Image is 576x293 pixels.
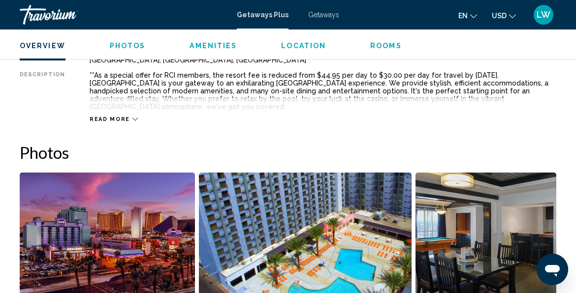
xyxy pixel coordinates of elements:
iframe: Button to launch messaging window [537,254,568,285]
button: Read more [90,116,138,123]
button: Amenities [190,41,237,50]
button: Location [281,41,326,50]
button: Rooms [370,41,402,50]
span: en [458,12,468,20]
span: Location [281,42,326,50]
span: Overview [20,42,65,50]
span: Rooms [370,42,402,50]
span: USD [492,12,507,20]
a: Getaways [308,11,339,19]
span: Photos [110,42,146,50]
a: Travorium [20,5,227,25]
button: User Menu [531,4,556,25]
button: Overview [20,41,65,50]
span: Read more [90,116,130,122]
span: Amenities [190,42,237,50]
a: Getaways Plus [237,11,288,19]
span: LW [537,10,550,20]
div: **As a special offer for RCI members, the resort fee is reduced from $44.95 per day to $30.00 per... [90,71,556,111]
div: Description [20,71,65,111]
button: Photos [110,41,146,50]
h2: Photos [20,143,556,162]
button: Change language [458,8,477,23]
button: Change currency [492,8,516,23]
